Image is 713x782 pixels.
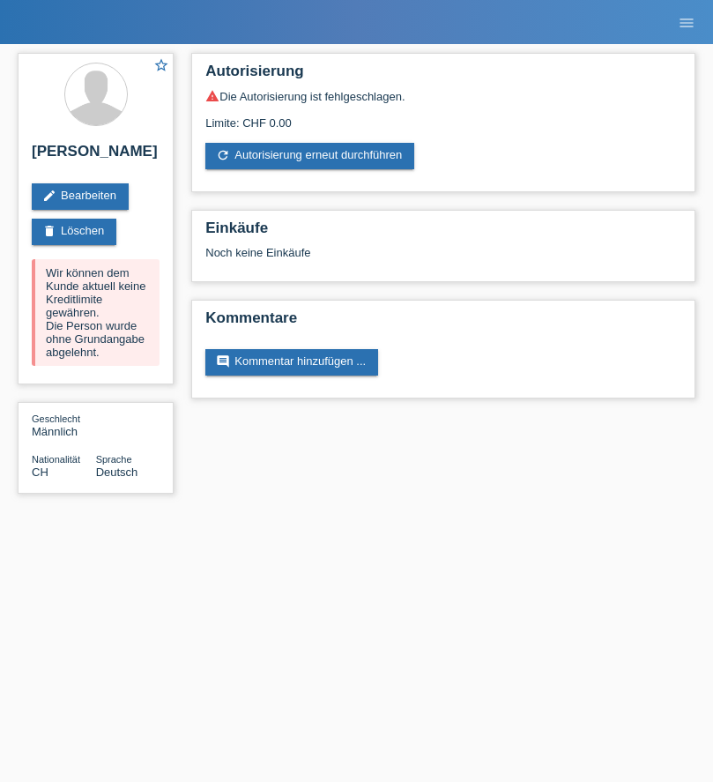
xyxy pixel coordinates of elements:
[32,465,48,479] span: Schweiz
[678,14,695,32] i: menu
[32,259,160,366] div: Wir können dem Kunde aktuell keine Kreditlimite gewähren. Die Person wurde ohne Grundangabe abgel...
[42,224,56,238] i: delete
[153,57,169,73] i: star_border
[32,413,80,424] span: Geschlecht
[205,63,681,89] h2: Autorisierung
[205,89,681,103] div: Die Autorisierung ist fehlgeschlagen.
[205,309,681,336] h2: Kommentare
[32,183,129,210] a: editBearbeiten
[32,412,96,438] div: Männlich
[32,219,116,245] a: deleteLöschen
[205,89,219,103] i: warning
[153,57,169,76] a: star_border
[205,143,414,169] a: refreshAutorisierung erneut durchführen
[96,454,132,465] span: Sprache
[96,465,138,479] span: Deutsch
[216,148,230,162] i: refresh
[42,189,56,203] i: edit
[669,17,704,27] a: menu
[216,354,230,369] i: comment
[205,103,681,130] div: Limite: CHF 0.00
[205,220,681,246] h2: Einkäufe
[32,454,80,465] span: Nationalität
[205,349,378,376] a: commentKommentar hinzufügen ...
[32,143,160,169] h2: [PERSON_NAME]
[205,246,681,272] div: Noch keine Einkäufe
